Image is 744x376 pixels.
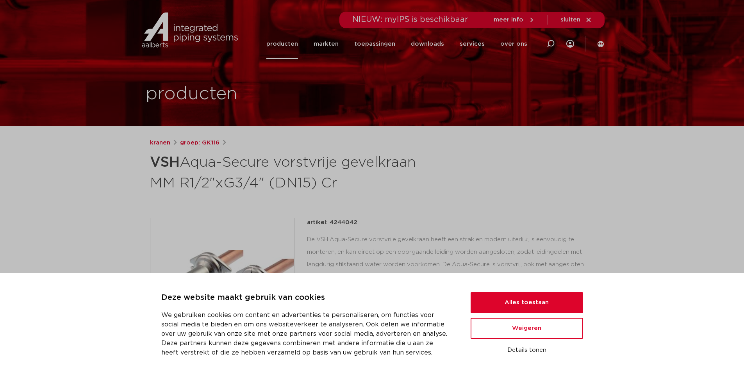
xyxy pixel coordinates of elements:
[471,292,583,313] button: Alles toestaan
[180,138,219,148] a: groep: GK116
[161,292,452,304] p: Deze website maakt gebruik van cookies
[500,29,527,59] a: over ons
[146,82,237,107] h1: producten
[150,151,443,193] h1: Aqua-Secure vorstvrije gevelkraan MM R1/2"xG3/4" (DN15) Cr
[150,218,294,362] img: Product Image for VSH Aqua-Secure vorstvrije gevelkraan MM R1/2"xG3/4" (DN15) Cr
[494,17,523,23] span: meer info
[150,138,170,148] a: kranen
[494,16,535,23] a: meer info
[307,218,357,227] p: artikel: 4244042
[471,318,583,339] button: Weigeren
[560,16,592,23] a: sluiten
[460,29,485,59] a: services
[314,29,339,59] a: markten
[354,29,395,59] a: toepassingen
[266,29,527,59] nav: Menu
[411,29,444,59] a: downloads
[161,310,452,357] p: We gebruiken cookies om content en advertenties te personaliseren, om functies voor social media ...
[560,17,580,23] span: sluiten
[352,16,468,23] span: NIEUW: myIPS is beschikbaar
[150,155,180,169] strong: VSH
[266,29,298,59] a: producten
[471,344,583,357] button: Details tonen
[307,233,594,312] div: De VSH Aqua-Secure vorstvrije gevelkraan heeft een strak en modern uiterlijk, is eenvoudig te mon...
